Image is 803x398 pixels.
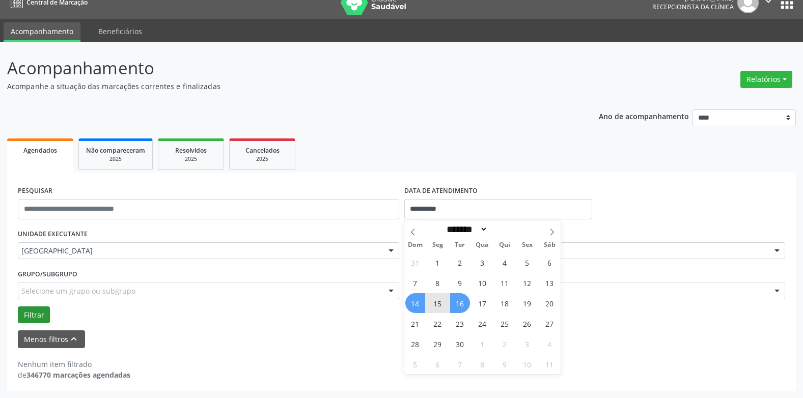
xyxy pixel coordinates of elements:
[21,246,378,256] span: [GEOGRAPHIC_DATA]
[175,146,207,155] span: Resolvidos
[23,146,57,155] span: Agendados
[473,354,492,374] span: Outubro 8, 2025
[517,252,537,272] span: Setembro 5, 2025
[165,155,216,163] div: 2025
[517,314,537,333] span: Setembro 26, 2025
[18,226,88,242] label: UNIDADE EXECUTANTE
[405,354,425,374] span: Outubro 5, 2025
[599,109,689,122] p: Ano de acompanhamento
[471,242,493,248] span: Qua
[18,359,130,369] div: Nenhum item filtrado
[428,273,448,293] span: Setembro 8, 2025
[428,293,448,313] span: Setembro 15, 2025
[473,293,492,313] span: Setembro 17, 2025
[18,183,52,199] label: PESQUISAR
[473,252,492,272] span: Setembro 3, 2025
[450,293,470,313] span: Setembro 16, 2025
[517,273,537,293] span: Setembro 12, 2025
[488,224,521,235] input: Year
[7,55,559,81] p: Acompanhamento
[493,242,516,248] span: Qui
[4,22,80,42] a: Acompanhamento
[449,242,471,248] span: Ter
[7,81,559,92] p: Acompanhe a situação das marcações correntes e finalizadas
[86,155,145,163] div: 2025
[404,183,478,199] label: DATA DE ATENDIMENTO
[26,370,130,380] strong: 346770 marcações agendadas
[18,266,77,282] label: Grupo/Subgrupo
[538,242,561,248] span: Sáb
[516,242,538,248] span: Sex
[428,314,448,333] span: Setembro 22, 2025
[473,314,492,333] span: Setembro 24, 2025
[428,334,448,354] span: Setembro 29, 2025
[450,314,470,333] span: Setembro 23, 2025
[540,314,560,333] span: Setembro 27, 2025
[444,224,488,235] select: Month
[237,155,288,163] div: 2025
[405,293,425,313] span: Setembro 14, 2025
[473,334,492,354] span: Outubro 1, 2025
[450,334,470,354] span: Setembro 30, 2025
[408,246,765,256] span: Todos os profissionais
[495,273,515,293] span: Setembro 11, 2025
[91,22,149,40] a: Beneficiários
[405,273,425,293] span: Setembro 7, 2025
[426,242,449,248] span: Seg
[405,334,425,354] span: Setembro 28, 2025
[540,354,560,374] span: Outubro 11, 2025
[540,273,560,293] span: Setembro 13, 2025
[428,252,448,272] span: Setembro 1, 2025
[517,354,537,374] span: Outubro 10, 2025
[21,286,135,296] span: Selecione um grupo ou subgrupo
[68,333,79,345] i: keyboard_arrow_up
[428,354,448,374] span: Outubro 6, 2025
[517,293,537,313] span: Setembro 19, 2025
[540,334,560,354] span: Outubro 4, 2025
[18,306,50,324] button: Filtrar
[86,146,145,155] span: Não compareceram
[450,354,470,374] span: Outubro 7, 2025
[495,293,515,313] span: Setembro 18, 2025
[450,252,470,272] span: Setembro 2, 2025
[495,252,515,272] span: Setembro 4, 2025
[652,3,734,11] span: Recepcionista da clínica
[540,252,560,272] span: Setembro 6, 2025
[405,252,425,272] span: Agosto 31, 2025
[473,273,492,293] span: Setembro 10, 2025
[495,314,515,333] span: Setembro 25, 2025
[450,273,470,293] span: Setembro 9, 2025
[245,146,280,155] span: Cancelados
[740,71,792,88] button: Relatórios
[18,330,85,348] button: Menos filtroskeyboard_arrow_up
[404,242,427,248] span: Dom
[517,334,537,354] span: Outubro 3, 2025
[495,354,515,374] span: Outubro 9, 2025
[405,314,425,333] span: Setembro 21, 2025
[18,369,130,380] div: de
[540,293,560,313] span: Setembro 20, 2025
[495,334,515,354] span: Outubro 2, 2025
